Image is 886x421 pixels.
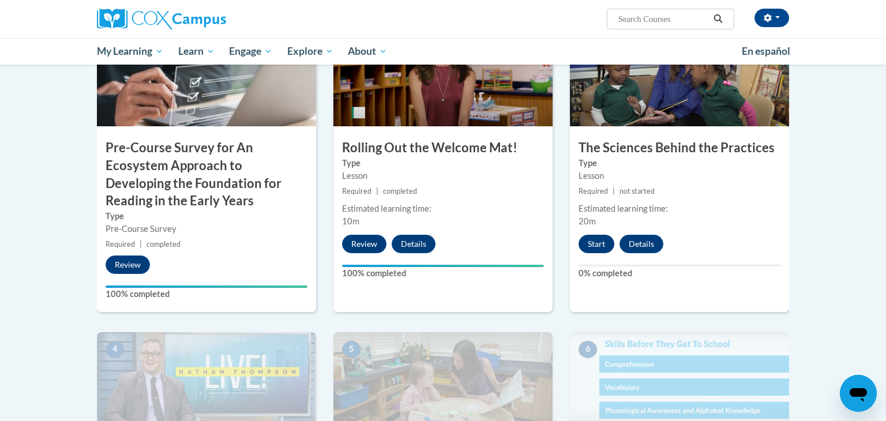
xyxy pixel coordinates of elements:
button: Review [106,255,150,274]
button: Start [579,235,614,253]
img: Course Image [570,11,789,126]
span: My Learning [97,44,163,58]
span: Learn [178,44,215,58]
img: Cox Campus [97,9,226,29]
a: En español [734,39,798,63]
div: Your progress [342,265,544,267]
span: 10m [342,216,359,226]
a: Explore [280,38,341,65]
span: Explore [287,44,333,58]
label: 0% completed [579,267,780,280]
label: Type [342,157,544,170]
label: 100% completed [106,288,307,300]
h3: Rolling Out the Welcome Mat! [333,139,553,157]
a: Cox Campus [97,9,316,29]
a: Engage [221,38,280,65]
img: Course Image [333,11,553,126]
span: About [348,44,387,58]
label: Type [106,210,307,223]
input: Search Courses [617,12,709,26]
div: Estimated learning time: [342,202,544,215]
span: not started [620,187,655,196]
span: 20m [579,216,596,226]
span: Required [106,240,135,249]
button: Review [342,235,386,253]
span: Engage [229,44,272,58]
span: En español [742,45,790,57]
button: Details [392,235,436,253]
div: Estimated learning time: [579,202,780,215]
a: Learn [171,38,222,65]
span: 4 [106,341,124,358]
span: Required [342,187,371,196]
a: About [341,38,395,65]
span: | [140,240,142,249]
span: completed [147,240,181,249]
h3: The Sciences Behind the Practices [570,139,789,157]
iframe: Button to launch messaging window [840,375,877,412]
div: Pre-Course Survey [106,223,307,235]
div: Main menu [80,38,806,65]
a: My Learning [89,38,171,65]
div: Lesson [342,170,544,182]
span: | [613,187,615,196]
span: | [376,187,378,196]
button: Account Settings [754,9,789,27]
button: Search [709,12,727,26]
label: 100% completed [342,267,544,280]
div: Lesson [579,170,780,182]
img: Course Image [97,11,316,126]
span: 5 [342,341,361,358]
span: 6 [579,341,597,358]
div: Your progress [106,285,307,288]
button: Details [620,235,663,253]
span: completed [383,187,417,196]
h3: Pre-Course Survey for An Ecosystem Approach to Developing the Foundation for Reading in the Early... [97,139,316,210]
span: Required [579,187,608,196]
label: Type [579,157,780,170]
